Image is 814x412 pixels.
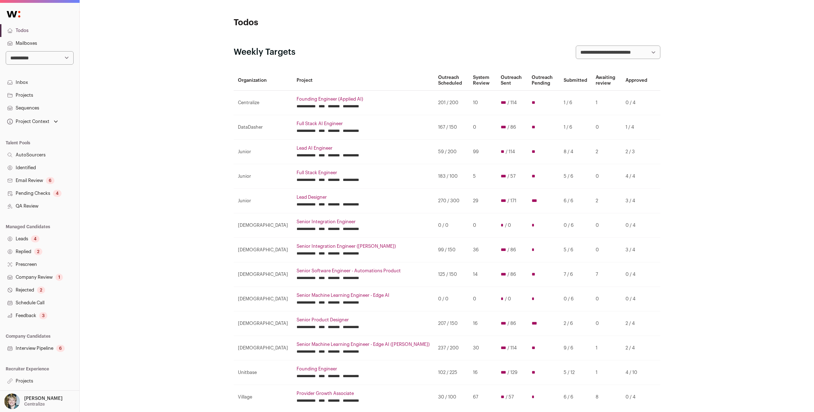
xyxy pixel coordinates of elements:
[53,190,62,197] div: 4
[469,287,496,311] td: 0
[559,287,591,311] td: 0 / 6
[3,7,24,21] img: Wellfound
[621,287,651,311] td: 0 / 4
[559,262,591,287] td: 7 / 6
[434,189,469,213] td: 270 / 300
[434,238,469,262] td: 99 / 150
[469,189,496,213] td: 29
[591,115,622,140] td: 0
[297,194,430,200] a: Lead Designer
[234,385,292,410] td: Village
[297,293,430,298] a: Senior Machine Learning Engineer - Edge AI
[297,391,430,396] a: Provider Growth Associate
[234,91,292,115] td: Centralize
[591,213,622,238] td: 0
[621,70,651,91] th: Approved
[234,70,292,91] th: Organization
[469,140,496,164] td: 99
[559,70,591,91] th: Submitted
[434,336,469,360] td: 237 / 200
[621,91,651,115] td: 0 / 4
[496,70,527,91] th: Outreach Sent
[31,235,39,242] div: 4
[505,223,511,228] span: / 0
[559,164,591,189] td: 5 / 6
[434,70,469,91] th: Outreach Scheduled
[34,248,42,255] div: 2
[297,366,430,372] a: Founding Engineer
[621,115,651,140] td: 1 / 4
[559,360,591,385] td: 5 / 12
[469,262,496,287] td: 14
[591,360,622,385] td: 1
[559,336,591,360] td: 9 / 6
[434,164,469,189] td: 183 / 100
[559,213,591,238] td: 0 / 6
[434,140,469,164] td: 59 / 200
[591,140,622,164] td: 2
[559,189,591,213] td: 6 / 6
[507,272,516,277] span: / 86
[469,164,496,189] td: 5
[434,311,469,336] td: 207 / 150
[234,189,292,213] td: Junior
[621,140,651,164] td: 2 / 3
[434,262,469,287] td: 125 / 150
[505,296,511,302] span: / 0
[621,360,651,385] td: 4 / 10
[559,115,591,140] td: 1 / 6
[591,91,622,115] td: 1
[559,238,591,262] td: 5 / 6
[234,115,292,140] td: DataDasher
[24,396,63,401] p: [PERSON_NAME]
[591,164,622,189] td: 0
[591,70,622,91] th: Awaiting review
[469,336,496,360] td: 30
[621,385,651,410] td: 0 / 4
[37,287,45,294] div: 2
[39,312,47,319] div: 3
[621,213,651,238] td: 0 / 4
[591,336,622,360] td: 1
[469,91,496,115] td: 10
[234,336,292,360] td: [DEMOGRAPHIC_DATA]
[434,287,469,311] td: 0 / 0
[234,287,292,311] td: [DEMOGRAPHIC_DATA]
[3,394,64,409] button: Open dropdown
[469,360,496,385] td: 16
[234,238,292,262] td: [DEMOGRAPHIC_DATA]
[559,385,591,410] td: 6 / 6
[591,287,622,311] td: 0
[297,219,430,225] a: Senior Integration Engineer
[621,189,651,213] td: 3 / 4
[297,96,430,102] a: Founding Engineer (Applied AI)
[621,311,651,336] td: 2 / 4
[234,164,292,189] td: Junior
[234,47,296,58] h2: Weekly Targets
[507,173,516,179] span: / 57
[507,100,517,106] span: / 114
[234,262,292,287] td: [DEMOGRAPHIC_DATA]
[434,115,469,140] td: 167 / 150
[4,394,20,409] img: 6494470-medium_jpg
[469,238,496,262] td: 36
[234,140,292,164] td: Junior
[507,124,516,130] span: / 86
[559,140,591,164] td: 8 / 4
[46,177,54,184] div: 6
[6,119,49,124] div: Project Context
[297,170,430,176] a: Full Stack Engineer
[297,121,430,127] a: Full Stack AI Engineer
[591,385,622,410] td: 8
[234,311,292,336] td: [DEMOGRAPHIC_DATA]
[234,360,292,385] td: Unitbase
[591,262,622,287] td: 7
[297,244,430,249] a: Senior Integration Engineer ([PERSON_NAME])
[292,70,434,91] th: Project
[469,213,496,238] td: 0
[506,394,514,400] span: / 57
[297,317,430,323] a: Senior Product Designer
[55,274,63,281] div: 1
[434,213,469,238] td: 0 / 0
[6,117,59,127] button: Open dropdown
